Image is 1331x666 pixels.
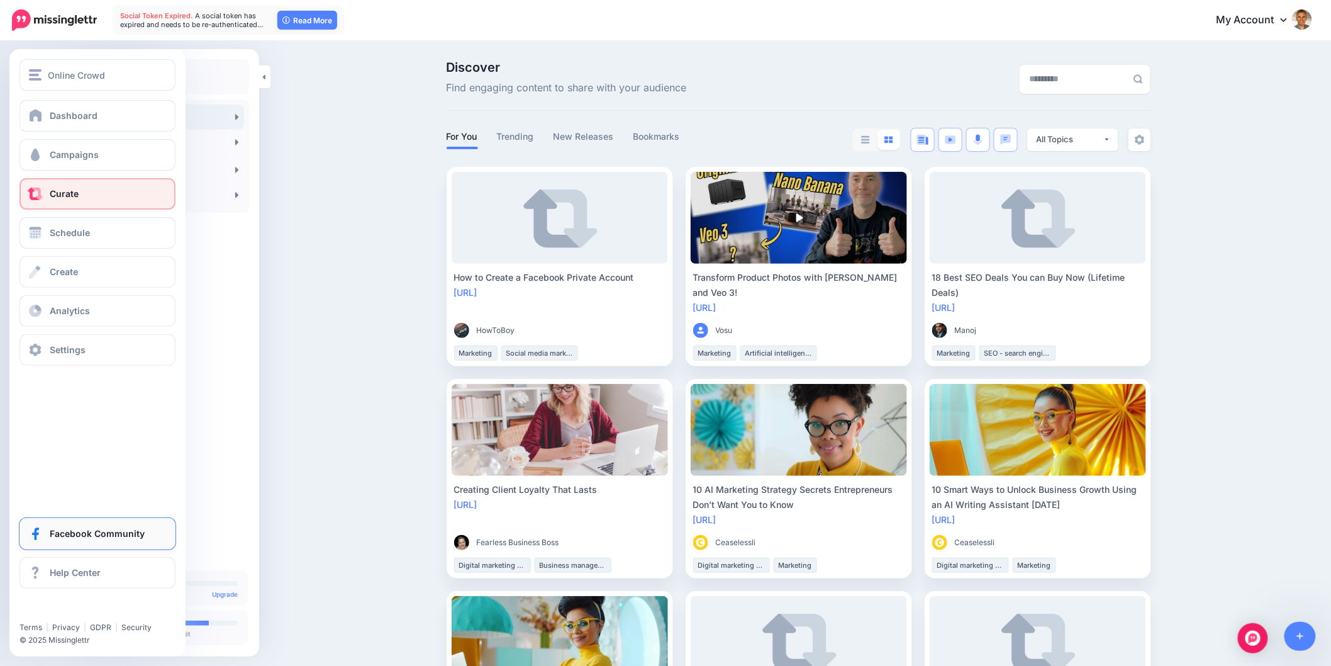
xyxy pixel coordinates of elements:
[19,100,175,132] a: Dashboard
[693,514,716,525] a: [URL]
[955,324,977,337] span: Manoj
[945,135,956,144] img: video-blue.png
[19,59,175,91] button: Online Crowd
[50,305,90,316] span: Analytics
[693,346,737,361] li: Marketing
[115,623,118,632] span: |
[932,535,947,550] img: MQSJWLHJCKXV2AQVWKGQBXABK9I9LYSZ_thumb.gif
[477,324,515,337] span: HowToBoy
[120,11,193,20] span: Social Token Expired.
[716,536,756,549] span: Ceaselessli
[740,346,817,361] li: Artificial intelligence
[46,623,48,632] span: |
[917,135,928,145] img: article-blue.png
[447,80,687,96] span: Find engaging content to share with your audience
[19,256,175,288] a: Create
[454,323,469,338] img: E79QJFDZSDFOS6II9M8TC5ZOCPIECS8G_thumb.jpg
[1037,133,1103,145] div: All Topics
[932,514,955,525] a: [URL]
[693,535,708,550] img: MQSJWLHJCKXV2AQVWKGQBXABK9I9LYSZ_thumb.gif
[501,346,578,361] li: Social media marketing
[50,266,78,277] span: Create
[693,302,716,313] a: [URL]
[29,69,42,81] img: menu.png
[974,134,983,145] img: microphone.png
[535,558,611,573] li: Business management
[1133,74,1143,84] img: search-grey-6.png
[19,178,175,210] a: Curate
[50,149,99,160] span: Campaigns
[12,9,97,31] img: Missinglettr
[84,623,86,632] span: |
[774,558,817,573] li: Marketing
[716,324,733,337] span: Vosu
[19,139,175,171] a: Campaigns
[884,136,893,144] img: grid-blue.png
[477,536,559,549] span: Fearless Business Boss
[979,346,1056,361] li: SEO - search engine optimization
[19,518,175,550] a: Facebook Community
[693,270,905,300] div: Transform Product Photos with [PERSON_NAME] and Veo 3!
[861,136,870,144] img: list-grey.png
[52,623,80,632] a: Privacy
[19,623,42,632] a: Terms
[454,499,477,510] a: [URL]
[1013,558,1056,573] li: Marketing
[693,558,770,573] li: Digital marketing strategy
[454,270,665,285] div: How to Create a Facebook Private Account
[19,634,183,646] li: © 2025 Missinglettr
[790,209,808,227] img: play-circle-overlay.png
[932,482,1144,512] div: 10 Smart Ways to Unlock Business Growth Using an AI Writing Assistant [DATE]
[121,623,152,632] a: Security
[120,11,264,29] span: A social token has expired and needs to be re-authenticated…
[932,346,976,361] li: Marketing
[554,129,615,144] a: New Releases
[19,604,115,617] iframe: Twitter Follow Button
[19,217,175,249] a: Schedule
[19,295,175,327] a: Analytics
[19,557,175,589] a: Help Center
[932,558,1009,573] li: Digital marketing strategy
[932,270,1144,300] div: 18 Best SEO Deals You can Buy Now (Lifetime Deals)
[955,536,995,549] span: Ceaselessli
[454,287,477,298] a: [URL]
[454,535,469,550] img: 12552880_971594849589938_6675584944013215102_n-bsa15911_thumb.jpg
[48,68,105,82] span: Online Crowd
[932,323,947,338] img: 8H70T1G7C1OSJSWIP4LMURR0GZ02FKMZ_thumb.png
[50,528,145,539] span: Facebook Community
[693,482,905,512] div: 10 AI Marketing Strategy Secrets Entrepreneurs Don’t Want You to Know
[1027,128,1118,151] button: All Topics
[50,110,97,121] span: Dashboard
[50,344,86,355] span: Settings
[50,188,79,199] span: Curate
[19,334,175,366] a: Settings
[50,567,101,578] span: Help Center
[447,61,687,74] span: Discover
[90,623,111,632] a: GDPR
[454,482,665,497] div: Creating Client Loyalty That Lasts
[633,129,681,144] a: Bookmarks
[454,558,531,573] li: Digital marketing strategy
[277,11,337,30] a: Read More
[1135,135,1145,145] img: settings-grey.png
[932,302,955,313] a: [URL]
[497,129,535,144] a: Trending
[693,323,708,338] img: user_default_image.png
[454,346,498,361] li: Marketing
[1204,5,1312,36] a: My Account
[50,227,90,238] span: Schedule
[1000,134,1011,145] img: chat-square-blue.png
[1238,623,1268,653] div: Open Intercom Messenger
[447,129,478,144] a: For You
